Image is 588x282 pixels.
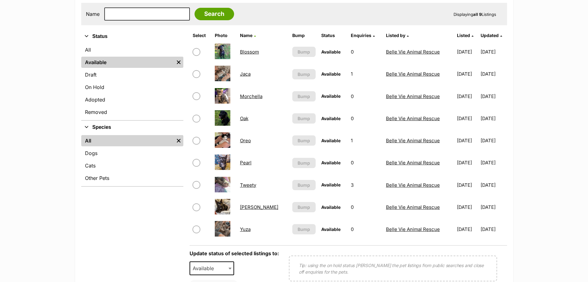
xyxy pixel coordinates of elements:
[454,63,480,85] td: [DATE]
[454,86,480,107] td: [DATE]
[481,33,499,38] span: Updated
[348,63,383,85] td: 1
[386,33,405,38] span: Listed by
[240,226,251,232] a: Yuza
[348,174,383,196] td: 3
[298,204,310,210] span: Bump
[454,219,480,240] td: [DATE]
[319,31,348,40] th: Status
[292,224,316,234] button: Bump
[81,160,183,171] a: Cats
[348,130,383,151] td: 1
[81,32,183,40] button: Status
[298,160,310,166] span: Bump
[195,8,234,20] input: Search
[348,86,383,107] td: 0
[298,115,310,122] span: Bump
[321,71,341,77] span: Available
[321,93,341,99] span: Available
[386,93,440,99] a: Belle Vie Animal Rescue
[481,174,506,196] td: [DATE]
[190,261,234,275] span: Available
[81,148,183,159] a: Dogs
[457,33,470,38] span: Listed
[292,113,316,124] button: Bump
[481,86,506,107] td: [DATE]
[81,43,183,120] div: Status
[240,160,252,166] a: Pearl
[481,108,506,129] td: [DATE]
[386,115,440,121] a: Belle Vie Animal Rescue
[292,47,316,57] button: Bump
[81,135,174,146] a: All
[81,106,183,118] a: Removed
[481,41,506,63] td: [DATE]
[481,196,506,218] td: [DATE]
[190,250,279,256] label: Update status of selected listings to:
[81,69,183,80] a: Draft
[292,158,316,168] button: Bump
[292,135,316,146] button: Bump
[81,172,183,184] a: Other Pets
[190,264,220,273] span: Available
[292,202,316,212] button: Bump
[321,182,341,187] span: Available
[240,138,251,143] a: Oreo
[348,108,383,129] td: 0
[481,152,506,173] td: [DATE]
[174,57,183,68] a: Remove filter
[351,33,375,38] a: Enquiries
[298,226,310,233] span: Bump
[81,123,183,131] button: Species
[386,204,440,210] a: Belle Vie Animal Rescue
[481,63,506,85] td: [DATE]
[81,94,183,105] a: Adopted
[481,219,506,240] td: [DATE]
[292,69,316,79] button: Bump
[386,160,440,166] a: Belle Vie Animal Rescue
[348,152,383,173] td: 0
[240,71,251,77] a: Jaca
[299,262,487,275] p: Tip: using the on hold status [PERSON_NAME] the pet listings from public searches and close off e...
[348,219,383,240] td: 0
[321,116,341,121] span: Available
[240,182,256,188] a: Tweety
[348,41,383,63] td: 0
[298,49,310,55] span: Bump
[454,130,480,151] td: [DATE]
[454,108,480,129] td: [DATE]
[321,49,341,54] span: Available
[290,31,318,40] th: Bump
[454,152,480,173] td: [DATE]
[481,130,506,151] td: [DATE]
[321,138,341,143] span: Available
[454,196,480,218] td: [DATE]
[174,135,183,146] a: Remove filter
[321,160,341,165] span: Available
[386,71,440,77] a: Belle Vie Animal Rescue
[321,204,341,210] span: Available
[81,44,183,55] a: All
[454,174,480,196] td: [DATE]
[481,33,502,38] a: Updated
[212,31,237,40] th: Photo
[298,71,310,78] span: Bump
[298,93,310,100] span: Bump
[240,49,259,55] a: Blossom
[240,33,252,38] span: Name
[473,12,482,17] strong: all 9
[298,137,310,144] span: Bump
[81,134,183,186] div: Species
[81,57,174,68] a: Available
[298,182,310,188] span: Bump
[386,226,440,232] a: Belle Vie Animal Rescue
[386,33,409,38] a: Listed by
[348,196,383,218] td: 0
[240,115,248,121] a: Oak
[454,41,480,63] td: [DATE]
[86,11,100,17] label: Name
[292,91,316,101] button: Bump
[190,31,212,40] th: Select
[386,49,440,55] a: Belle Vie Animal Rescue
[240,33,256,38] a: Name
